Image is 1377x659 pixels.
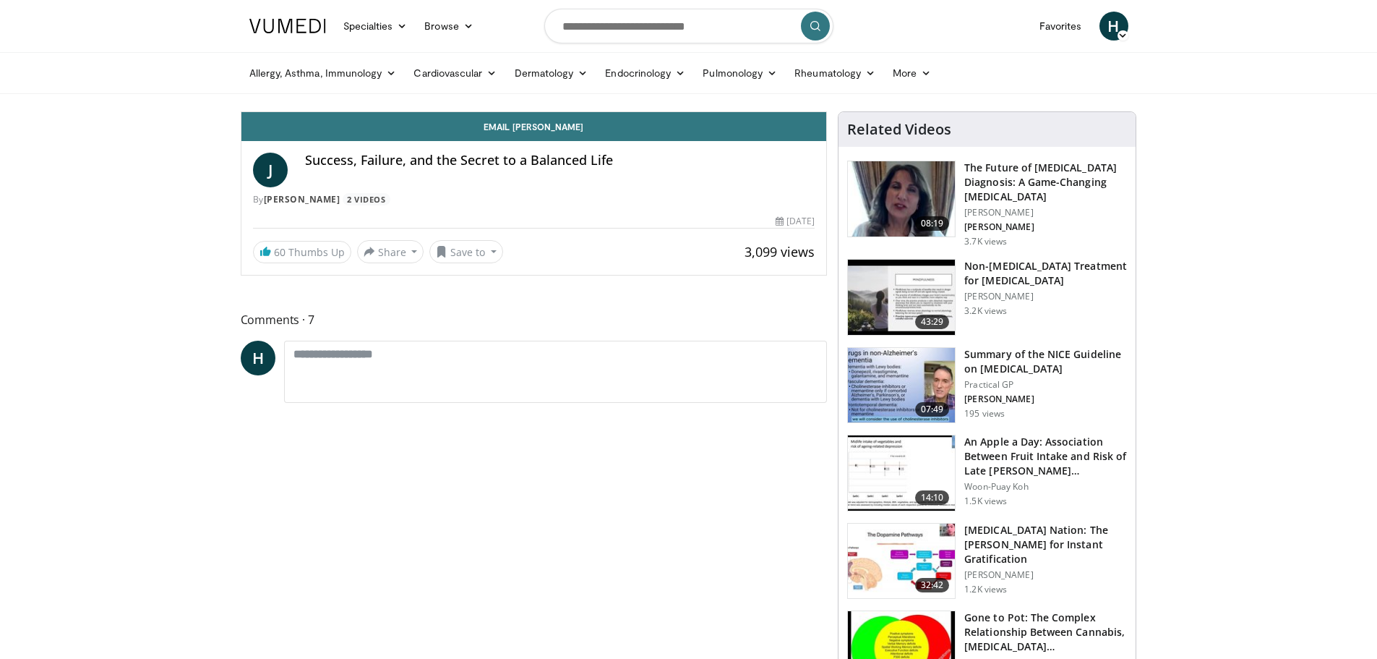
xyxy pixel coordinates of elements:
p: [PERSON_NAME] [964,221,1127,233]
button: Share [357,240,424,263]
a: Specialties [335,12,416,41]
h3: Non-[MEDICAL_DATA] Treatment for [MEDICAL_DATA] [964,259,1127,288]
h3: Summary of the NICE Guideline on [MEDICAL_DATA] [964,347,1127,376]
a: 2 Videos [343,193,390,205]
a: H [241,341,275,375]
a: 07:49 Summary of the NICE Guideline on [MEDICAL_DATA] Practical GP [PERSON_NAME] 195 views [847,347,1127,424]
a: Endocrinology [596,59,694,88]
a: H [1099,12,1128,41]
a: [PERSON_NAME] [264,193,340,205]
span: 32:42 [915,578,950,592]
h4: Success, Failure, and the Secret to a Balanced Life [305,153,815,169]
button: Save to [429,240,503,263]
img: 8e949c61-8397-4eef-823a-95680e5d1ed1.150x105_q85_crop-smart_upscale.jpg [848,348,955,423]
a: Rheumatology [786,59,884,88]
img: 5773f076-af47-4b25-9313-17a31d41bb95.150x105_q85_crop-smart_upscale.jpg [848,161,955,237]
a: 43:29 Non-[MEDICAL_DATA] Treatment for [MEDICAL_DATA] [PERSON_NAME] 3.2K views [847,259,1127,336]
h3: The Future of [MEDICAL_DATA] Diagnosis: A Game-Changing [MEDICAL_DATA] [964,161,1127,204]
span: 3,099 views [745,243,815,260]
input: Search topics, interventions [544,9,833,43]
p: 195 views [964,408,1005,420]
a: 32:42 [MEDICAL_DATA] Nation: The [PERSON_NAME] for Instant Gratification [PERSON_NAME] 1.2K views [847,523,1127,600]
p: Practical GP [964,379,1127,391]
p: Woon-Puay Koh [964,481,1127,493]
div: [DATE] [776,215,815,228]
p: 1.2K views [964,584,1007,595]
a: Cardiovascular [405,59,505,88]
a: Email [PERSON_NAME] [241,112,827,141]
h3: [MEDICAL_DATA] Nation: The [PERSON_NAME] for Instant Gratification [964,523,1127,566]
p: [PERSON_NAME] [964,207,1127,218]
img: 0fb96a29-ee07-42a6-afe7-0422f9702c53.150x105_q85_crop-smart_upscale.jpg [848,435,955,511]
span: 60 [274,245,286,259]
span: Comments 7 [241,310,828,329]
h3: Gone to Pot: The Complex Relationship Between Cannabis, [MEDICAL_DATA]… [964,611,1127,654]
span: 14:10 [915,490,950,505]
a: Browse [416,12,482,41]
p: [PERSON_NAME] [964,291,1127,302]
a: 08:19 The Future of [MEDICAL_DATA] Diagnosis: A Game-Changing [MEDICAL_DATA] [PERSON_NAME] [PERSO... [847,161,1127,247]
p: [PERSON_NAME] [964,569,1127,581]
a: Pulmonology [694,59,786,88]
div: By [253,193,815,206]
p: 3.2K views [964,305,1007,317]
a: 60 Thumbs Up [253,241,351,263]
h4: Related Videos [847,121,951,138]
a: J [253,153,288,187]
a: Allergy, Asthma, Immunology [241,59,406,88]
p: [PERSON_NAME] [964,394,1127,405]
span: 08:19 [915,216,950,231]
p: 3.7K views [964,236,1007,247]
span: 43:29 [915,315,950,329]
img: VuMedi Logo [249,19,326,33]
span: 07:49 [915,402,950,417]
img: eb9441ca-a77b-433d-ba99-36af7bbe84ad.150x105_q85_crop-smart_upscale.jpg [848,260,955,335]
h3: An Apple a Day: Association Between Fruit Intake and Risk of Late [PERSON_NAME]… [964,435,1127,478]
a: More [884,59,940,88]
a: 14:10 An Apple a Day: Association Between Fruit Intake and Risk of Late [PERSON_NAME]… Woon-Puay ... [847,435,1127,511]
a: Dermatology [506,59,597,88]
img: 8c144ef5-ad01-46b8-bbf2-304ffe1f6934.150x105_q85_crop-smart_upscale.jpg [848,524,955,599]
a: Favorites [1031,12,1091,41]
p: 1.5K views [964,496,1007,507]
